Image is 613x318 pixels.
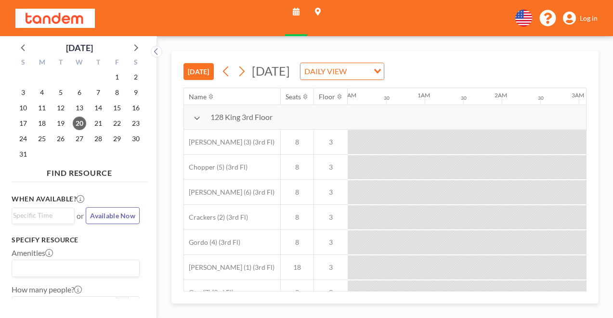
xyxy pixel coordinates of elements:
span: Wednesday, August 20, 2025 [73,117,86,130]
span: Monday, August 11, 2025 [35,101,49,115]
span: 3 [314,163,348,172]
span: Tuesday, August 12, 2025 [54,101,67,115]
button: Available Now [86,207,140,224]
span: Wednesday, August 27, 2025 [73,132,86,146]
span: Friday, August 15, 2025 [110,101,124,115]
div: Floor [319,93,335,101]
span: Thursday, August 14, 2025 [91,101,105,115]
span: Chopper (5) (3rd Fl) [184,163,248,172]
span: Tuesday, August 5, 2025 [54,86,67,99]
span: Wednesday, August 13, 2025 [73,101,86,115]
h3: Specify resource [12,236,140,244]
span: Sunday, August 31, 2025 [16,147,30,161]
span: Monday, August 4, 2025 [35,86,49,99]
span: Thursday, August 28, 2025 [91,132,105,146]
span: [PERSON_NAME] (1) (3rd Fl) [184,263,274,272]
span: Wednesday, August 6, 2025 [73,86,86,99]
span: Crackers (2) (3rd Fl) [184,213,248,222]
div: 2AM [495,92,507,99]
span: or [77,211,84,221]
span: Monday, August 18, 2025 [35,117,49,130]
div: 3AM [572,92,584,99]
span: 3 [314,238,348,247]
span: 18 [281,263,313,272]
span: Sunday, August 24, 2025 [16,132,30,146]
span: Friday, August 29, 2025 [110,132,124,146]
label: Amenities [12,248,53,258]
span: Log in [580,14,598,23]
span: Sunday, August 3, 2025 [16,86,30,99]
div: Name [189,93,207,101]
div: 1AM [417,92,430,99]
span: 8 [281,138,313,146]
input: Search for option [13,262,134,275]
div: S [14,57,33,69]
span: Ona (7) (3rd Fl) [184,288,234,297]
span: Thursday, August 7, 2025 [91,86,105,99]
span: Monday, August 25, 2025 [35,132,49,146]
div: M [33,57,52,69]
label: How many people? [12,285,82,294]
div: T [52,57,70,69]
span: 3 [314,138,348,146]
div: 12AM [340,92,356,99]
span: DAILY VIEW [302,65,349,78]
div: Seats [286,93,301,101]
span: Saturday, August 9, 2025 [129,86,143,99]
span: 3 [314,263,348,272]
span: Friday, August 1, 2025 [110,70,124,84]
div: 30 [538,95,544,101]
span: [DATE] [252,64,290,78]
span: Friday, August 22, 2025 [110,117,124,130]
span: [PERSON_NAME] (3) (3rd Fl) [184,138,274,146]
a: Log in [563,12,598,25]
span: Tuesday, August 19, 2025 [54,117,67,130]
span: Thursday, August 21, 2025 [91,117,105,130]
span: Friday, August 8, 2025 [110,86,124,99]
input: Search for option [13,210,69,221]
span: Gordo (4) (3rd Fl) [184,238,240,247]
span: 8 [281,288,313,297]
span: Saturday, August 16, 2025 [129,101,143,115]
input: Search for option [350,65,368,78]
img: organization-logo [15,9,95,28]
div: Search for option [12,208,74,223]
h4: FIND RESOURCE [12,164,147,178]
span: 3 [314,188,348,197]
div: [DATE] [66,41,93,54]
div: Search for option [300,63,384,79]
div: T [89,57,107,69]
div: 30 [461,95,467,101]
span: Saturday, August 30, 2025 [129,132,143,146]
button: - [117,296,128,313]
button: [DATE] [183,63,214,80]
div: Search for option [12,260,139,277]
span: 3 [314,213,348,222]
span: 128 King 3rd Floor [210,112,273,122]
span: [PERSON_NAME] (6) (3rd Fl) [184,188,274,197]
span: 8 [281,213,313,222]
div: S [126,57,145,69]
span: Tuesday, August 26, 2025 [54,132,67,146]
span: Saturday, August 2, 2025 [129,70,143,84]
div: 30 [384,95,390,101]
span: Saturday, August 23, 2025 [129,117,143,130]
span: 8 [281,188,313,197]
span: Sunday, August 10, 2025 [16,101,30,115]
span: Available Now [90,212,135,220]
span: 8 [281,163,313,172]
span: 8 [281,238,313,247]
span: Sunday, August 17, 2025 [16,117,30,130]
div: F [107,57,126,69]
div: W [70,57,89,69]
span: 3 [314,288,348,297]
button: + [128,296,140,313]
